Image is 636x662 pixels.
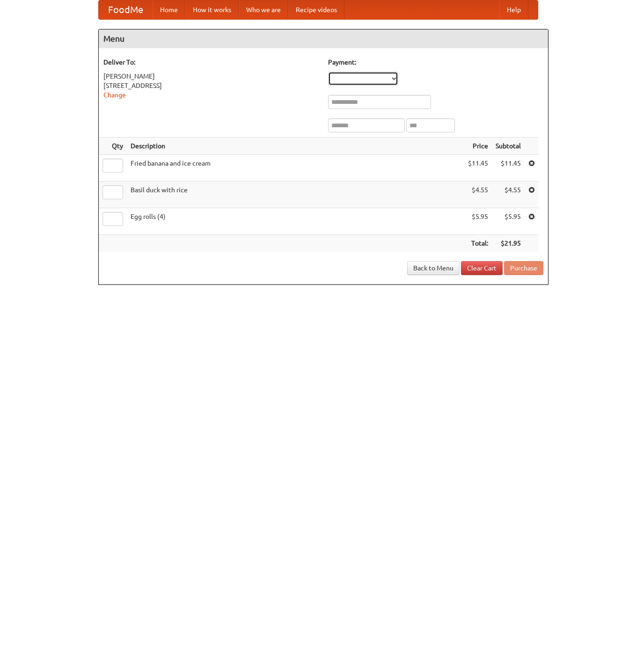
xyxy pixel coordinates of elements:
[127,208,464,235] td: Egg rolls (4)
[464,208,492,235] td: $5.95
[492,182,525,208] td: $4.55
[99,29,548,48] h4: Menu
[103,81,319,90] div: [STREET_ADDRESS]
[103,91,126,99] a: Change
[464,235,492,252] th: Total:
[492,235,525,252] th: $21.95
[461,261,503,275] a: Clear Cart
[99,138,127,155] th: Qty
[464,138,492,155] th: Price
[127,182,464,208] td: Basil duck with rice
[239,0,288,19] a: Who we are
[288,0,344,19] a: Recipe videos
[99,0,153,19] a: FoodMe
[504,261,543,275] button: Purchase
[492,208,525,235] td: $5.95
[103,58,319,67] h5: Deliver To:
[328,58,543,67] h5: Payment:
[103,72,319,81] div: [PERSON_NAME]
[499,0,528,19] a: Help
[153,0,185,19] a: Home
[492,138,525,155] th: Subtotal
[492,155,525,182] td: $11.45
[407,261,460,275] a: Back to Menu
[127,155,464,182] td: Fried banana and ice cream
[185,0,239,19] a: How it works
[464,182,492,208] td: $4.55
[464,155,492,182] td: $11.45
[127,138,464,155] th: Description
